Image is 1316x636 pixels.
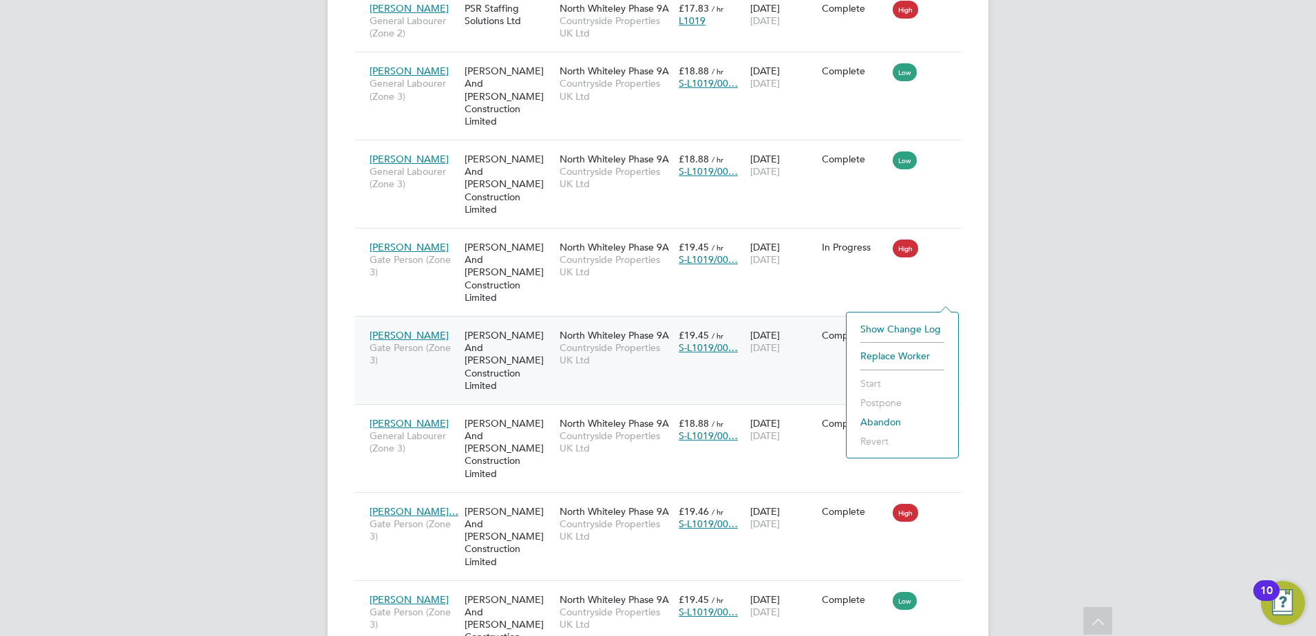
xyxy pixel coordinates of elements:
a: [PERSON_NAME]Gate Person (Zone 3)[PERSON_NAME] And [PERSON_NAME] Construction LimitedNorth Whitel... [366,586,961,597]
span: / hr [712,242,723,253]
span: £18.88 [679,417,709,430]
li: Show change log [853,319,951,339]
span: Countryside Properties UK Ltd [560,77,672,102]
span: Countryside Properties UK Ltd [560,430,672,454]
span: Gate Person (Zone 3) [370,253,458,278]
span: General Labourer (Zone 2) [370,14,458,39]
span: Gate Person (Zone 3) [370,341,458,366]
div: [PERSON_NAME] And [PERSON_NAME] Construction Limited [461,498,556,575]
a: [PERSON_NAME]Gate Person (Zone 3)[PERSON_NAME] And [PERSON_NAME] Construction LimitedNorth Whitel... [366,321,961,333]
span: [PERSON_NAME] [370,593,449,606]
span: / hr [712,154,723,165]
span: £18.88 [679,65,709,77]
span: [DATE] [750,14,780,27]
div: [DATE] [747,234,818,273]
div: [PERSON_NAME] And [PERSON_NAME] Construction Limited [461,146,556,222]
span: £18.88 [679,153,709,165]
span: Countryside Properties UK Ltd [560,253,672,278]
span: S-L1019/00… [679,341,738,354]
span: [DATE] [750,606,780,618]
span: £19.45 [679,241,709,253]
div: Complete [822,505,887,518]
div: Complete [822,153,887,165]
span: [PERSON_NAME]… [370,505,458,518]
a: [PERSON_NAME]General Labourer (Zone 3)[PERSON_NAME] And [PERSON_NAME] Construction LimitedNorth W... [366,57,961,69]
span: [DATE] [750,165,780,178]
span: Countryside Properties UK Ltd [560,165,672,190]
div: [DATE] [747,498,818,537]
span: S-L1019/00… [679,77,738,89]
span: S-L1019/00… [679,606,738,618]
span: Low [893,151,917,169]
span: [PERSON_NAME] [370,65,449,77]
div: 10 [1260,591,1273,608]
li: Start [853,374,951,393]
button: Open Resource Center, 10 new notifications [1261,581,1305,625]
div: [DATE] [747,146,818,184]
div: Complete [822,65,887,77]
span: S-L1019/00… [679,253,738,266]
span: / hr [712,507,723,517]
span: Gate Person (Zone 3) [370,606,458,630]
span: / hr [712,3,723,14]
span: [DATE] [750,518,780,530]
span: General Labourer (Zone 3) [370,430,458,454]
span: North Whiteley Phase 9A [560,593,669,606]
span: / hr [712,595,723,605]
div: [DATE] [747,322,818,361]
a: [PERSON_NAME]Gate Person (Zone 3)[PERSON_NAME] And [PERSON_NAME] Construction LimitedNorth Whitel... [366,233,961,245]
span: S-L1019/00… [679,430,738,442]
span: Countryside Properties UK Ltd [560,518,672,542]
span: North Whiteley Phase 9A [560,329,669,341]
span: North Whiteley Phase 9A [560,153,669,165]
div: [DATE] [747,58,818,96]
span: North Whiteley Phase 9A [560,417,669,430]
span: [PERSON_NAME] [370,153,449,165]
span: [DATE] [750,430,780,442]
a: [PERSON_NAME]General Labourer (Zone 3)[PERSON_NAME] And [PERSON_NAME] Construction LimitedNorth W... [366,410,961,421]
span: High [893,1,918,19]
span: / hr [712,330,723,341]
span: L1019 [679,14,705,27]
span: [PERSON_NAME] [370,417,449,430]
div: [DATE] [747,586,818,625]
span: £17.83 [679,2,709,14]
span: North Whiteley Phase 9A [560,65,669,77]
div: [DATE] [747,410,818,449]
div: Complete [822,417,887,430]
a: [PERSON_NAME]…Gate Person (Zone 3)[PERSON_NAME] And [PERSON_NAME] Construction LimitedNorth White... [366,498,961,509]
span: S-L1019/00… [679,165,738,178]
span: [DATE] [750,253,780,266]
span: Countryside Properties UK Ltd [560,606,672,630]
span: North Whiteley Phase 9A [560,505,669,518]
span: £19.46 [679,505,709,518]
div: Complete [822,329,887,341]
span: Countryside Properties UK Ltd [560,341,672,366]
li: Abandon [853,412,951,432]
span: Countryside Properties UK Ltd [560,14,672,39]
li: Revert [853,432,951,451]
span: / hr [712,66,723,76]
div: [PERSON_NAME] And [PERSON_NAME] Construction Limited [461,234,556,310]
li: Postpone [853,393,951,412]
span: £19.45 [679,329,709,341]
div: Complete [822,593,887,606]
span: S-L1019/00… [679,518,738,530]
span: [DATE] [750,77,780,89]
span: Low [893,592,917,610]
span: / hr [712,418,723,429]
div: [PERSON_NAME] And [PERSON_NAME] Construction Limited [461,322,556,399]
span: High [893,504,918,522]
div: Complete [822,2,887,14]
span: General Labourer (Zone 3) [370,77,458,102]
span: High [893,240,918,257]
span: General Labourer (Zone 3) [370,165,458,190]
span: Low [893,63,917,81]
span: [PERSON_NAME] [370,241,449,253]
a: [PERSON_NAME]General Labourer (Zone 3)[PERSON_NAME] And [PERSON_NAME] Construction LimitedNorth W... [366,145,961,157]
span: [PERSON_NAME] [370,329,449,341]
li: Replace Worker [853,346,951,365]
div: [PERSON_NAME] And [PERSON_NAME] Construction Limited [461,410,556,487]
div: In Progress [822,241,887,253]
div: [PERSON_NAME] And [PERSON_NAME] Construction Limited [461,58,556,134]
